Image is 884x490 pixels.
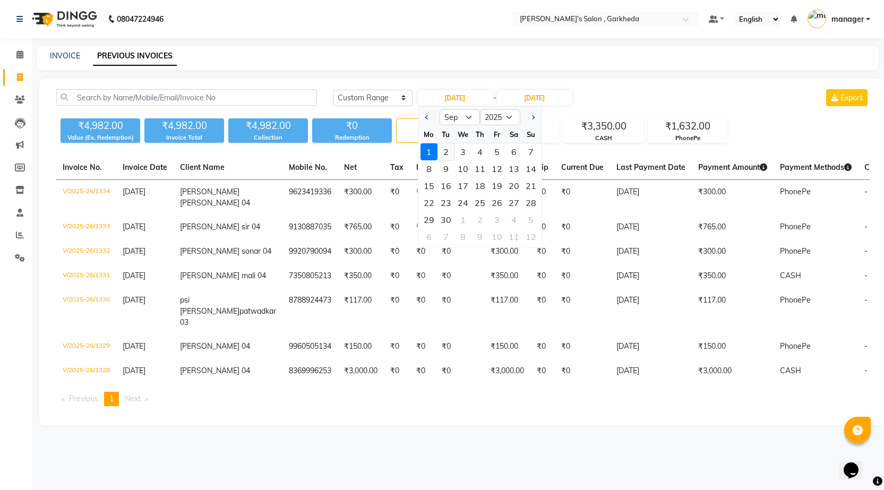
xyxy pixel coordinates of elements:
[144,118,224,133] div: ₹4,982.00
[780,222,811,231] span: PhonePe
[530,288,555,334] td: ₹0
[437,143,454,160] div: Tuesday, September 2, 2025
[435,334,484,359] td: ₹0
[410,264,435,288] td: ₹0
[522,160,539,177] div: Sunday, September 14, 2025
[123,366,145,375] span: [DATE]
[384,215,410,239] td: ₹0
[522,143,539,160] div: Sunday, September 7, 2025
[282,288,338,334] td: 8788924473
[522,211,539,228] div: 5
[410,180,435,216] td: ₹0
[454,228,471,245] div: 8
[420,194,437,211] div: 22
[555,215,610,239] td: ₹0
[420,160,437,177] div: 8
[282,334,338,359] td: 9960505134
[454,194,471,211] div: 24
[564,119,643,134] div: ₹3,350.00
[384,239,410,264] td: ₹0
[505,143,522,160] div: Saturday, September 6, 2025
[698,162,767,172] span: Payment Amount
[410,288,435,334] td: ₹0
[437,160,454,177] div: Tuesday, September 9, 2025
[123,162,167,172] span: Invoice Date
[484,288,530,334] td: ₹117.00
[93,47,177,66] a: PREVIOUS INVOICES
[144,133,224,142] div: Invoice Total
[505,177,522,194] div: 20
[493,92,496,104] span: -
[69,394,98,403] span: Previous
[692,334,774,359] td: ₹150.00
[123,295,145,305] span: [DATE]
[180,187,239,196] span: [PERSON_NAME]
[454,211,471,228] div: Wednesday, October 1, 2025
[780,162,852,172] span: Payment Methods
[505,177,522,194] div: Saturday, September 20, 2025
[180,198,250,208] span: [PERSON_NAME] 04
[530,215,555,239] td: ₹0
[471,143,488,160] div: Thursday, September 4, 2025
[420,228,437,245] div: Monday, October 6, 2025
[488,194,505,211] div: 26
[50,51,80,61] a: INVOICE
[780,246,811,256] span: PhonePe
[454,143,471,160] div: Wednesday, September 3, 2025
[282,215,338,239] td: 9130887035
[344,162,357,172] span: Net
[454,177,471,194] div: Wednesday, September 17, 2025
[123,187,145,196] span: [DATE]
[437,143,454,160] div: 2
[522,228,539,245] div: 12
[780,271,801,280] span: CASH
[56,239,116,264] td: V/2025-26/1332
[454,126,471,143] div: We
[692,359,774,383] td: ₹3,000.00
[505,194,522,211] div: 27
[522,177,539,194] div: Sunday, September 21, 2025
[831,14,864,25] span: manager
[522,143,539,160] div: 7
[123,222,145,231] span: [DATE]
[808,10,826,28] img: manager
[180,366,250,375] span: [PERSON_NAME] 04
[610,215,692,239] td: [DATE]
[522,177,539,194] div: 21
[522,228,539,245] div: Sunday, October 12, 2025
[488,177,505,194] div: Friday, September 19, 2025
[437,228,454,245] div: 7
[616,162,685,172] span: Last Payment Date
[420,126,437,143] div: Mo
[56,264,116,288] td: V/2025-26/1331
[420,194,437,211] div: Monday, September 22, 2025
[505,211,522,228] div: Saturday, October 4, 2025
[416,162,429,172] span: Fee
[610,334,692,359] td: [DATE]
[420,228,437,245] div: 6
[530,180,555,216] td: ₹0
[505,160,522,177] div: Saturday, September 13, 2025
[780,366,801,375] span: CASH
[488,177,505,194] div: 19
[437,160,454,177] div: 9
[471,211,488,228] div: Thursday, October 2, 2025
[338,239,384,264] td: ₹300.00
[338,180,384,216] td: ₹300.00
[780,187,811,196] span: PhonePe
[437,177,454,194] div: Tuesday, September 16, 2025
[864,341,868,351] span: -
[780,341,811,351] span: PhonePe
[454,160,471,177] div: Wednesday, September 10, 2025
[117,4,164,34] b: 08047224946
[56,334,116,359] td: V/2025-26/1329
[555,334,610,359] td: ₹0
[505,211,522,228] div: 4
[528,109,537,126] button: Next month
[420,211,437,228] div: Monday, September 29, 2025
[289,162,327,172] span: Mobile No.
[484,359,530,383] td: ₹3,000.00
[488,160,505,177] div: 12
[454,194,471,211] div: Wednesday, September 24, 2025
[56,89,317,106] input: Search by Name/Mobile/Email/Invoice No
